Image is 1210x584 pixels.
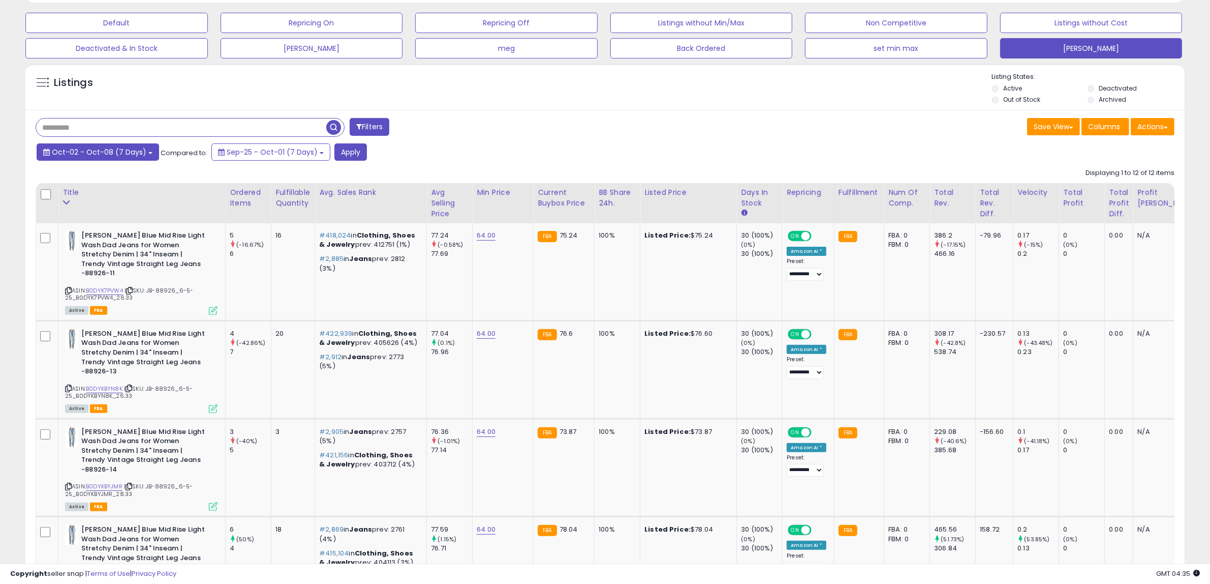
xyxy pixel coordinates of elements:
div: 77.24 [431,231,472,240]
span: ON [789,330,801,338]
div: Num of Comp. [888,187,925,209]
span: #422,939 [319,329,352,338]
div: Listed Price [644,187,732,198]
span: OFF [810,428,826,436]
small: (-40.6%) [941,437,967,445]
div: $76.60 [644,329,729,338]
div: 5 [230,446,271,455]
div: 0 [1063,231,1104,240]
div: 76.96 [431,347,472,357]
div: ASIN: [65,329,218,412]
span: OFF [810,526,826,535]
small: (-43.48%) [1024,339,1052,347]
span: #2,885 [319,254,344,264]
div: Amazon AI * [787,247,826,256]
span: Jeans [349,254,372,264]
div: 30 (100%) [741,231,782,240]
button: Apply [334,143,367,161]
small: (0%) [1063,241,1077,249]
small: (0%) [741,535,755,543]
div: 0 [1063,347,1104,357]
div: 385.68 [934,446,975,455]
b: Listed Price: [644,524,691,534]
b: Listed Price: [644,329,691,338]
div: 308.17 [934,329,975,338]
div: 4 [230,544,271,553]
div: 538.74 [934,347,975,357]
h5: Listings [54,76,93,90]
span: 78.04 [560,524,578,534]
button: [PERSON_NAME] [1000,38,1183,59]
b: [PERSON_NAME] Blue Mid Rise Light Wash Dad Jeans for Women Stretchy Denim | 34" Inseam | Trendy V... [81,427,205,477]
div: 18 [275,525,307,534]
div: 0 [1063,329,1104,338]
span: #421,156 [319,450,348,460]
div: Amazon AI * [787,345,826,354]
div: 306.84 [934,544,975,553]
div: 158.72 [980,525,1005,534]
small: (-40%) [236,437,257,445]
p: in prev: 2757 (5%) [319,427,419,446]
div: Fulfillment [839,187,880,198]
button: [PERSON_NAME] [221,38,403,59]
span: #2,905 [319,427,344,436]
b: [PERSON_NAME] Blue Mid Rise Light Wash Dad Jeans for Women Stretchy Denim | 34" Inseam | Trendy V... [81,231,205,281]
div: -156.60 [980,427,1005,436]
small: (-15%) [1024,241,1043,249]
div: FBM: 0 [888,338,922,347]
div: 5 [230,231,271,240]
small: (-17.15%) [941,241,966,249]
button: Default [25,13,208,33]
a: 64.00 [477,524,495,535]
div: ASIN: [65,427,218,510]
div: 3 [275,427,307,436]
div: FBM: 0 [888,535,922,544]
button: Listings without Cost [1000,13,1183,33]
div: Current Buybox Price [538,187,590,209]
button: Repricing Off [415,13,598,33]
small: (0%) [1063,437,1077,445]
div: 100% [599,427,632,436]
div: 0.00 [1109,427,1125,436]
button: Deactivated & In Stock [25,38,208,59]
a: B0DYKBYN8K [86,385,122,393]
label: Active [1003,84,1022,93]
small: FBA [839,525,857,536]
div: 30 (100%) [741,249,782,258]
img: 41OwdLyfHbL._SL40_.jpg [65,525,79,545]
span: Clothing, Shoes & Jewelry [319,230,415,249]
small: FBA [538,231,556,242]
div: Profit [PERSON_NAME] [1137,187,1198,209]
small: (53.85%) [1024,535,1049,543]
span: #2,869 [319,524,344,534]
div: 465.56 [934,525,975,534]
div: 0.2 [1017,525,1059,534]
div: FBA: 0 [888,525,922,534]
span: 75.24 [560,230,578,240]
small: (51.73%) [941,535,964,543]
b: [PERSON_NAME] Blue Mid Rise Light Wash Dad Jeans for Women Stretchy Denim | 34" Inseam | Trendy V... [81,525,205,575]
span: #2,912 [319,352,342,362]
span: FBA [90,306,107,315]
span: | SKU: JB-88926_6-5-25_B0DYK7PVW4_26.33 [65,286,193,302]
span: | SKU: JB-88926_6-5-25_B0DYKBYJMR_28.33 [65,482,193,498]
b: Listed Price: [644,230,691,240]
small: (0.1%) [438,339,455,347]
span: Clothing, Shoes & Jewelry [319,329,417,347]
div: 30 (100%) [741,446,782,455]
div: 229.08 [934,427,975,436]
div: 7 [230,347,271,357]
a: 64.00 [477,329,495,339]
img: 41OwdLyfHbL._SL40_.jpg [65,329,79,349]
small: FBA [538,525,556,536]
small: FBA [538,427,556,439]
div: FBA: 0 [888,427,922,436]
span: 2025-10-10 04:35 GMT [1156,569,1200,578]
span: FBA [90,503,107,511]
button: Back Ordered [610,38,793,59]
div: 0.00 [1109,525,1125,534]
div: 77.59 [431,525,472,534]
small: Days In Stock. [741,209,747,218]
div: Total Profit Diff. [1109,187,1129,219]
div: 100% [599,231,632,240]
